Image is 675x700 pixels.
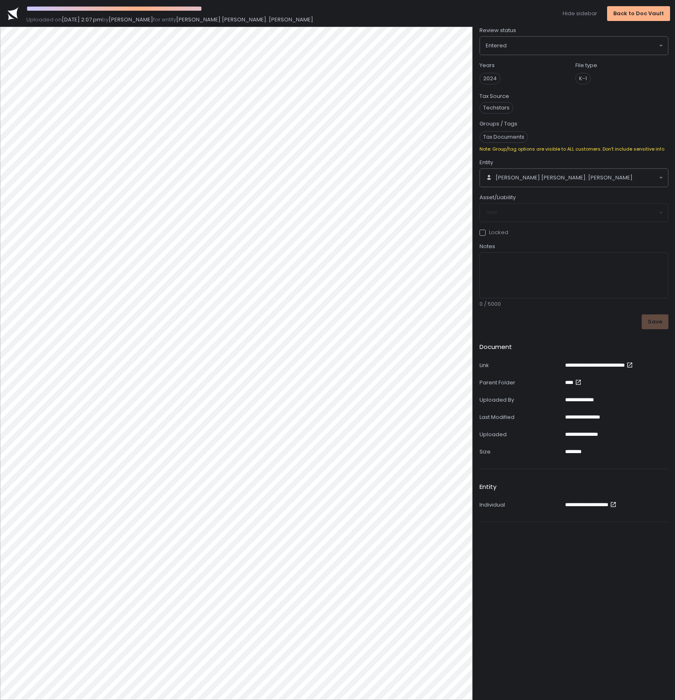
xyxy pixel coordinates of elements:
span: [PERSON_NAME] [109,16,153,23]
div: Size [479,448,562,456]
button: Hide sidebar [563,10,597,17]
span: Tax Documents [479,131,528,143]
input: Search for option [507,42,658,50]
span: K-1 [575,73,591,84]
span: Uploaded on [26,16,62,23]
span: Notes [479,243,495,250]
div: Search for option [480,169,668,187]
label: Years [479,62,495,69]
div: Last Modified [479,414,562,421]
div: 0 / 5000 [479,300,668,308]
div: Note: Group/tag options are visible to ALL customers. Don't include sensitive info [479,146,668,152]
div: Back to Doc Vault [613,10,664,17]
span: for entity [153,16,176,23]
label: Groups / Tags [479,120,517,128]
div: Techstars [479,102,513,114]
div: Search for option [480,37,668,55]
button: Back to Doc Vault [607,6,670,21]
span: Entered [486,42,507,50]
div: Link [479,362,562,369]
span: [PERSON_NAME] [PERSON_NAME]. [PERSON_NAME] [496,174,633,181]
span: 2024 [479,73,500,84]
input: Search for option [633,174,658,182]
h2: Document [479,342,512,352]
label: File type [575,62,597,69]
div: Individual [479,501,562,509]
span: [DATE] 2:07 pm [62,16,102,23]
span: [PERSON_NAME] [PERSON_NAME]. [PERSON_NAME] [176,16,313,23]
div: Uploaded [479,431,562,438]
span: by [102,16,109,23]
span: Review status [479,27,516,34]
label: Tax Source [479,93,509,100]
div: Uploaded By [479,396,562,404]
span: Asset/Liability [479,194,516,201]
span: Entity [479,159,493,166]
div: Parent Folder [479,379,562,386]
h2: Entity [479,482,496,492]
